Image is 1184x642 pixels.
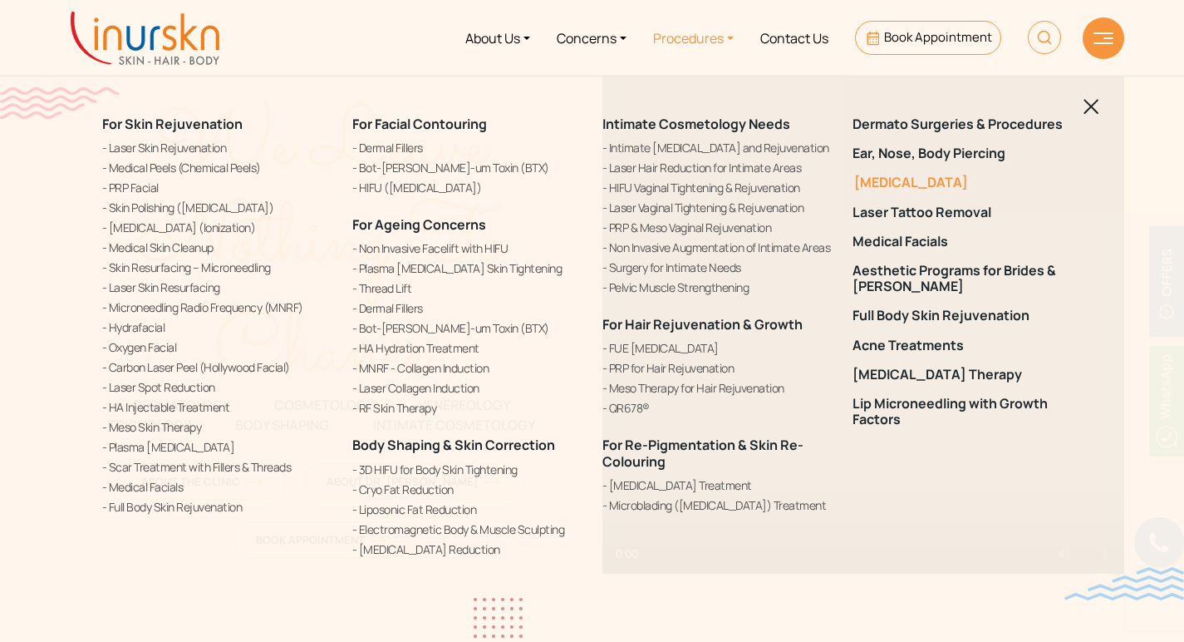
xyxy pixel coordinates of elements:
a: [MEDICAL_DATA] Treatment [602,477,833,494]
a: For Skin Rejuvenation [102,115,243,133]
a: HA Injectable Treatment [102,398,332,416]
a: Lip Microneedling with Growth Factors [852,396,1083,427]
a: PRP & Meso Vaginal Rejuvenation [602,219,833,236]
a: Full Body Skin Rejuvenation [102,498,332,516]
a: Dermal Fillers [352,299,582,317]
a: Meso Therapy for Hair Rejuvenation [602,379,833,397]
a: [MEDICAL_DATA] Reduction [352,541,582,558]
a: MNRF - Collagen Induction [352,359,582,377]
a: Acne Treatments [852,338,1083,353]
a: Electromagnetic Body & Muscle Sculpting [352,521,582,538]
a: For Facial Contouring [352,115,487,133]
a: Scar Treatment with Fillers & Threads [102,458,332,476]
a: FUE [MEDICAL_DATA] [602,339,833,357]
a: Laser Skin Resurfacing [102,279,332,296]
a: QR678® [602,399,833,417]
img: HeaderSearch [1028,21,1061,54]
a: Plasma [MEDICAL_DATA] Skin Tightening [352,259,582,277]
a: PRP Facial [102,179,332,196]
a: Contact Us [747,7,842,69]
a: Laser Spot Reduction [102,378,332,396]
a: Skin Resurfacing – Microneedling [102,259,332,276]
a: Laser Hair Reduction for Intimate Areas [602,159,833,176]
a: Thread Lift [352,279,582,297]
a: Skin Polishing ([MEDICAL_DATA]) [102,199,332,216]
a: For Ageing Concerns [352,215,486,234]
a: Concerns [543,7,640,69]
a: Medical Facials [102,478,332,496]
a: Laser Collagen Induction [352,379,582,397]
a: Pelvic Muscle Strengthening [602,279,833,296]
a: 3D HIFU for Body Skin Tightening [352,461,582,478]
a: Carbon Laser Peel (Hollywood Facial) [102,358,332,376]
span: Book Appointment [884,28,992,46]
a: For Hair Rejuvenation & Growth [602,315,803,333]
a: Laser Tattoo Removal [852,205,1083,220]
a: Dermal Fillers [352,139,582,156]
a: Laser Skin Rejuvenation [102,139,332,156]
a: Microneedling Radio Frequency (MNRF) [102,299,332,316]
a: Medical Skin Cleanup [102,239,332,256]
a: Aesthetic Programs for Brides & [PERSON_NAME] [852,263,1083,294]
a: [MEDICAL_DATA] (Ionization) [102,219,332,236]
a: Body Shaping & Skin Correction [352,436,555,454]
a: Bot-[PERSON_NAME]-um Toxin (BTX) [352,319,582,337]
a: Non Invasive Facelift with HIFU [352,240,582,257]
a: Full Body Skin Rejuvenation [852,308,1083,323]
a: Intimate [MEDICAL_DATA] and Rejuvenation [602,139,833,156]
a: Liposonic Fat Reduction [352,501,582,518]
a: Book Appointment [855,21,1000,55]
a: Bot-[PERSON_NAME]-um Toxin (BTX) [352,159,582,176]
a: Oxygen Facial [102,338,332,356]
a: Ear, Nose, Body Piercing [852,146,1083,161]
a: Meso Skin Therapy [102,418,332,436]
a: Non Invasive Augmentation of Intimate Areas [602,239,833,256]
a: Microblading ([MEDICAL_DATA]) Treatment [602,496,833,514]
a: Laser Vaginal Tightening & Rejuvenation [602,199,833,216]
a: Medical Peels (Chemical Peels) [102,159,332,176]
a: HIFU ([MEDICAL_DATA]) [352,179,582,196]
a: Dermato Surgeries & Procedures [852,116,1083,132]
a: Intimate Cosmetology Needs [602,115,790,133]
a: Plasma [MEDICAL_DATA] [102,438,332,456]
a: About Us [452,7,543,69]
a: [MEDICAL_DATA] Therapy [852,367,1083,383]
img: inurskn-logo [71,12,219,65]
a: RF Skin Therapy [352,399,582,417]
a: Surgery for Intimate Needs [602,259,833,276]
a: For Re-Pigmentation & Skin Re-Colouring [602,436,803,470]
img: bluewave [1064,567,1184,600]
a: Procedures [640,7,747,69]
a: PRP for Hair Rejuvenation [602,359,833,377]
a: [MEDICAL_DATA] [852,175,1083,190]
a: HA Hydration Treatment [352,339,582,357]
a: HIFU Vaginal Tightening & Rejuvenation [602,179,833,196]
img: blackclosed [1083,99,1099,115]
img: hamLine.svg [1093,32,1113,44]
a: Hydrafacial [102,319,332,336]
a: Cryo Fat Reduction [352,481,582,498]
a: Medical Facials [852,234,1083,249]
